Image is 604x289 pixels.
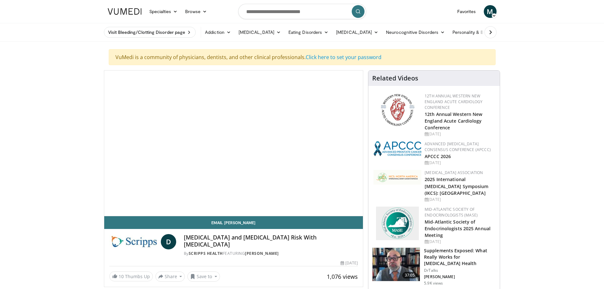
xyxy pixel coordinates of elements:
a: Scripps Health [189,251,223,256]
a: Visit Bleeding/Clotting Disorder page [104,27,196,38]
div: [DATE] [425,160,495,166]
a: Eating Disorders [285,26,332,39]
a: Advanced [MEDICAL_DATA] Consensus Conference (APCCC) [425,141,491,152]
a: 2025 International [MEDICAL_DATA] Symposium (IKCS): [GEOGRAPHIC_DATA] [425,176,488,196]
a: [MEDICAL_DATA] Association [425,170,483,175]
h4: [MEDICAL_DATA] and [MEDICAL_DATA] Risk With [MEDICAL_DATA] [184,234,358,248]
img: fca7e709-d275-4aeb-92d8-8ddafe93f2a6.png.150x105_q85_autocrop_double_scale_upscale_version-0.2.png [373,170,421,185]
a: Personality & Behavior Disorders [449,26,529,39]
img: VuMedi Logo [108,8,142,15]
a: 10 Thumbs Up [109,271,153,281]
video-js: Video Player [104,71,363,216]
div: [DATE] [425,131,495,137]
div: By FEATURING [184,251,358,256]
div: [DATE] [341,260,358,266]
button: Share [155,271,185,282]
a: 12th Annual Western New England Acute Cardiology Conference [425,111,482,131]
img: Scripps Health [109,234,158,249]
a: Neurocognitive Disorders [382,26,449,39]
a: APCCC 2026 [425,153,451,159]
a: Browse [181,5,211,18]
img: f382488c-070d-4809-84b7-f09b370f5972.png.150x105_q85_autocrop_double_scale_upscale_version-0.2.png [376,207,419,240]
a: [MEDICAL_DATA] [235,26,285,39]
span: 1,076 views [327,273,358,280]
a: Favorites [453,5,480,18]
button: Save to [187,271,220,282]
img: 0954f259-7907-4053-a817-32a96463ecc8.png.150x105_q85_autocrop_double_scale_upscale_version-0.2.png [380,93,415,127]
a: Email [PERSON_NAME] [104,216,363,229]
a: 37:05 Supplements Exposed: What Really Works for [MEDICAL_DATA] Health DrTalks [PERSON_NAME] 5.9K... [372,247,496,286]
h3: Supplements Exposed: What Really Works for [MEDICAL_DATA] Health [424,247,496,267]
p: [PERSON_NAME] [424,274,496,279]
a: 12th Annual Western New England Acute Cardiology Conference [425,93,482,110]
a: Specialties [145,5,182,18]
a: [MEDICAL_DATA] [332,26,382,39]
span: 37:05 [402,272,418,278]
img: 92ba7c40-df22-45a2-8e3f-1ca017a3d5ba.png.150x105_q85_autocrop_double_scale_upscale_version-0.2.png [373,141,421,156]
div: VuMedi is a community of physicians, dentists, and other clinical professionals. [109,49,496,65]
a: M [484,5,497,18]
a: Mid-Atlantic Society of Endocrinologists (MASE) [425,207,478,218]
div: [DATE] [425,197,495,202]
a: Click here to set your password [306,54,381,61]
a: Addiction [201,26,235,39]
input: Search topics, interventions [238,4,366,19]
div: [DATE] [425,239,495,245]
h4: Related Videos [372,74,418,82]
a: Mid-Atlantic Society of Endocrinologists 2025 Annual Meeting [425,219,490,238]
a: D [161,234,176,249]
img: 649d3fc0-5ee3-4147-b1a3-955a692e9799.150x105_q85_crop-smart_upscale.jpg [373,248,420,281]
p: DrTalks [424,268,496,273]
span: 10 [119,273,124,279]
a: [PERSON_NAME] [245,251,279,256]
p: 5.9K views [424,281,443,286]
